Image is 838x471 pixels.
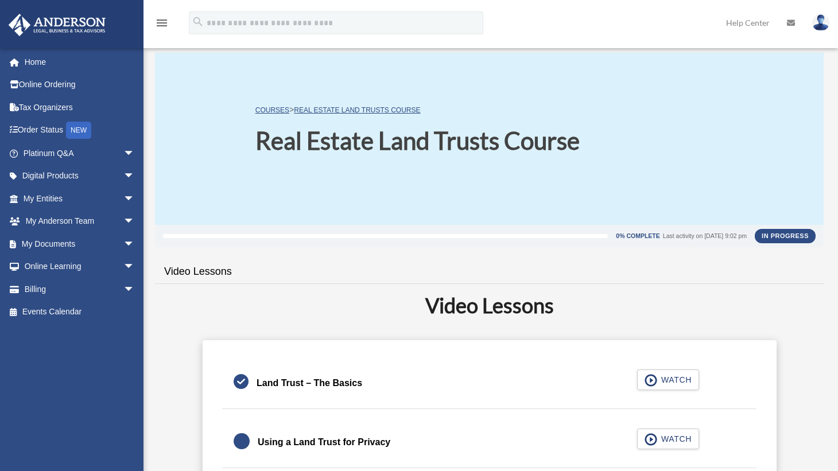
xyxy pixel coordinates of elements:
[637,369,699,390] button: WATCH
[8,187,152,210] a: My Entitiesarrow_drop_down
[257,375,362,391] div: Land Trust – The Basics
[616,233,659,239] div: 0% Complete
[8,278,152,301] a: Billingarrow_drop_down
[8,96,152,119] a: Tax Organizers
[66,122,91,139] div: NEW
[155,16,169,30] i: menu
[658,433,692,445] span: WATCH
[255,103,580,117] p: >
[234,429,745,456] a: Using a Land Trust for Privacy WATCH
[162,291,817,320] h2: Video Lessons
[294,106,420,114] a: Real Estate Land Trusts Course
[8,142,152,165] a: Platinum Q&Aarrow_drop_down
[123,142,146,165] span: arrow_drop_down
[658,374,692,386] span: WATCH
[123,255,146,279] span: arrow_drop_down
[812,14,829,31] img: User Pic
[8,255,152,278] a: Online Learningarrow_drop_down
[123,278,146,301] span: arrow_drop_down
[255,124,580,158] h1: Real Estate Land Trusts Course
[8,301,152,324] a: Events Calendar
[8,232,152,255] a: My Documentsarrow_drop_down
[5,14,109,36] img: Anderson Advisors Platinum Portal
[8,165,152,188] a: Digital Productsarrow_drop_down
[155,255,241,288] a: Video Lessons
[8,119,152,142] a: Order StatusNEW
[123,187,146,211] span: arrow_drop_down
[234,369,745,397] a: Land Trust – The Basics WATCH
[123,232,146,256] span: arrow_drop_down
[123,210,146,233] span: arrow_drop_down
[8,50,152,73] a: Home
[123,165,146,188] span: arrow_drop_down
[258,434,390,450] div: Using a Land Trust for Privacy
[663,233,747,239] div: Last activity on [DATE] 9:02 pm
[155,20,169,30] a: menu
[637,429,699,449] button: WATCH
[255,106,289,114] a: COURSES
[755,229,816,243] div: In Progress
[192,15,204,28] i: search
[8,73,152,96] a: Online Ordering
[8,210,152,233] a: My Anderson Teamarrow_drop_down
